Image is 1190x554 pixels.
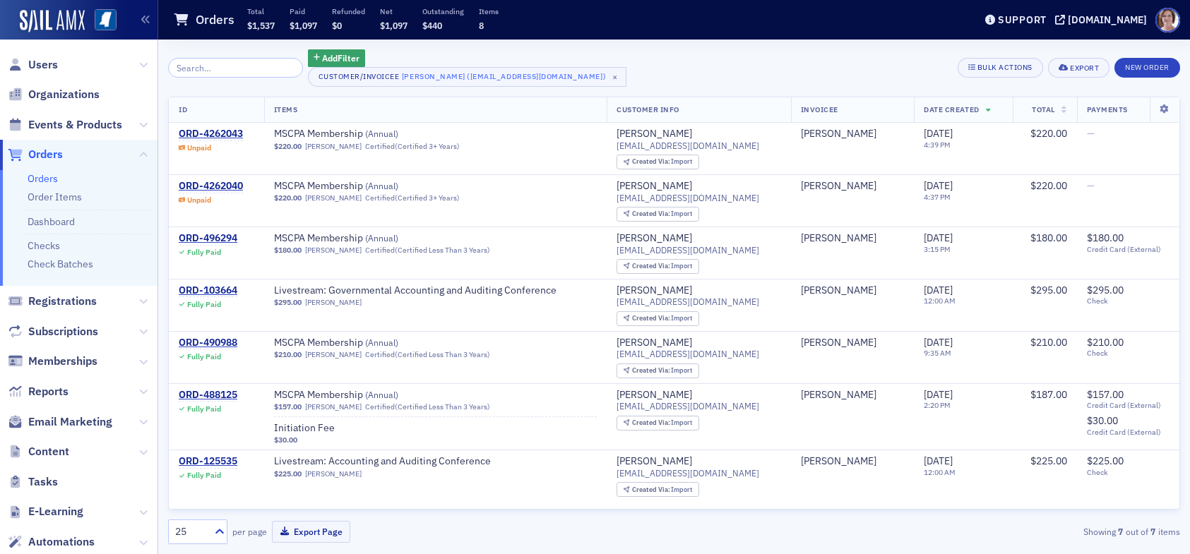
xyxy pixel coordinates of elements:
[1068,13,1147,26] div: [DOMAIN_NAME]
[801,128,905,140] span: Kimberly Ainsworth
[28,384,69,399] span: Reports
[28,57,58,73] span: Users
[617,482,699,497] div: Created Via: Import
[179,337,237,349] a: ORD-490988
[924,127,953,140] span: [DATE]
[274,469,302,478] span: $225.00
[274,389,452,402] a: MSCPA Membership (Annual)
[1030,127,1067,140] span: $220.00
[1087,388,1124,401] span: $157.00
[274,284,557,297] span: Livestream: Governmental Accounting and Auditing Conference
[632,367,693,375] div: Import
[274,104,298,114] span: Items
[801,455,905,468] span: Kimberly Ainsworth
[801,284,905,297] span: Kimberly Ainsworth
[274,246,302,255] span: $180.00
[8,444,69,459] a: Content
[365,128,398,139] span: ( Annual )
[365,142,460,151] div: Certified (Certified 3+ Years)
[801,180,876,193] a: [PERSON_NAME]
[617,337,692,349] div: [PERSON_NAME]
[175,524,206,539] div: 25
[924,140,951,150] time: 4:39 PM
[28,117,122,133] span: Events & Products
[20,10,85,32] a: SailAMX
[617,296,759,307] span: [EMAIL_ADDRESS][DOMAIN_NAME]
[1155,8,1180,32] span: Profile
[1070,64,1099,72] div: Export
[1087,104,1128,114] span: Payments
[179,455,237,468] div: ORD-125535
[274,180,452,193] a: MSCPA Membership (Annual)
[305,402,362,411] a: [PERSON_NAME]
[274,435,297,445] span: $30.00
[852,525,1180,538] div: Showing out of items
[632,210,693,218] div: Import
[801,104,838,114] span: Invoicee
[168,58,303,78] input: Search…
[617,207,699,222] div: Created Via: Import
[274,455,491,468] a: Livestream: Accounting and Auditing Conference
[632,486,693,494] div: Import
[28,239,60,252] a: Checks
[305,469,362,478] a: [PERSON_NAME]
[801,337,876,349] a: [PERSON_NAME]
[617,455,692,468] div: [PERSON_NAME]
[617,155,699,169] div: Created Via: Import
[617,193,759,203] span: [EMAIL_ADDRESS][DOMAIN_NAME]
[924,192,951,202] time: 4:37 PM
[28,414,112,430] span: Email Marketing
[1087,401,1170,410] span: Credit Card (External)
[8,294,97,309] a: Registrations
[924,231,953,244] span: [DATE]
[924,348,951,358] time: 9:35 AM
[274,142,302,151] span: $220.00
[28,172,58,185] a: Orders
[617,259,699,274] div: Created Via: Import
[977,64,1033,71] div: Bulk Actions
[380,6,407,16] p: Net
[8,147,63,162] a: Orders
[632,263,693,270] div: Import
[1030,454,1067,467] span: $225.00
[179,104,187,114] span: ID
[924,336,953,349] span: [DATE]
[617,128,692,140] div: [PERSON_NAME]
[196,11,234,28] h1: Orders
[801,232,905,245] span: Kimberly Ainsworth
[28,147,63,162] span: Orders
[617,180,692,193] div: [PERSON_NAME]
[1148,525,1158,538] strong: 7
[924,244,951,254] time: 3:15 PM
[479,20,484,31] span: 8
[1087,127,1095,140] span: —
[617,416,699,430] div: Created Via: Import
[332,6,365,16] p: Refunded
[274,180,452,193] span: MSCPA Membership
[247,20,275,31] span: $1,537
[365,246,490,255] div: Certified (Certified Less Than 3 Years)
[801,284,876,297] div: [PERSON_NAME]
[187,352,221,361] div: Fully Paid
[95,9,117,31] img: SailAMX
[632,485,672,494] span: Created Via :
[8,504,83,519] a: E-Learning
[1116,525,1126,538] strong: 7
[179,284,237,297] div: ORD-103664
[305,350,362,359] a: [PERSON_NAME]
[274,232,452,245] a: MSCPA Membership (Annual)
[274,350,302,359] span: $210.00
[8,87,100,102] a: Organizations
[8,354,97,369] a: Memberships
[28,444,69,459] span: Content
[801,128,876,140] div: [PERSON_NAME]
[272,521,350,543] button: Export Page
[187,300,221,309] div: Fully Paid
[179,389,237,402] a: ORD-488125
[28,191,82,203] a: Order Items
[365,350,490,359] div: Certified (Certified Less Than 3 Years)
[274,128,452,140] a: MSCPA Membership (Annual)
[617,311,699,326] div: Created Via: Import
